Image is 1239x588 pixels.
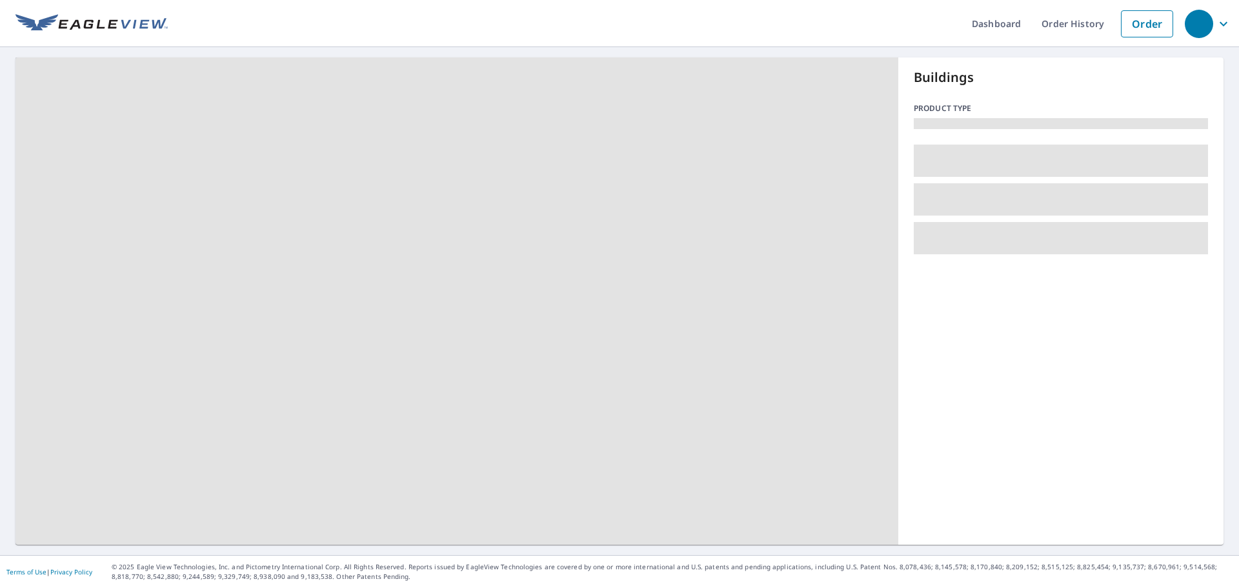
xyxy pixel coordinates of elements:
a: Terms of Use [6,567,46,576]
img: EV Logo [15,14,168,34]
a: Privacy Policy [50,567,92,576]
a: Order [1121,10,1173,37]
p: Buildings [914,68,1208,87]
p: © 2025 Eagle View Technologies, Inc. and Pictometry International Corp. All Rights Reserved. Repo... [112,562,1233,582]
p: Product type [914,103,1208,114]
p: | [6,568,92,576]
